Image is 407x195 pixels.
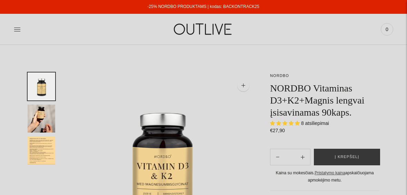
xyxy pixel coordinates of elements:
[147,4,259,9] a: -25% NORDBO PRODUKTAMS | kodas: BACKONTRACK25
[335,154,359,160] span: Į krepšelį
[315,170,345,175] a: Pristatymo kaina
[270,169,379,184] div: Kaina su mokesčiais. apskaičiuojama apmokėjimo metu.
[381,22,393,37] a: 0
[270,149,285,165] button: Add product quantity
[28,72,55,100] button: Translation missing: en.general.accessibility.image_thumbail
[28,137,55,165] button: Translation missing: en.general.accessibility.image_thumbail
[270,82,379,118] h1: NORDBO Vitaminas D3+K2+Magnis lengvai įsisavinamas 90kaps.
[295,149,310,165] button: Subtract product quantity
[160,17,247,41] img: OUTLIVE
[270,74,289,78] a: NORDBO
[28,105,55,133] button: Translation missing: en.general.accessibility.image_thumbail
[314,149,380,165] button: Į krepšelį
[382,25,392,34] span: 0
[270,120,301,126] span: 5.00 stars
[270,128,285,133] span: €27,90
[301,120,329,126] span: 8 atsiliepimai
[285,152,295,162] input: Product quantity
